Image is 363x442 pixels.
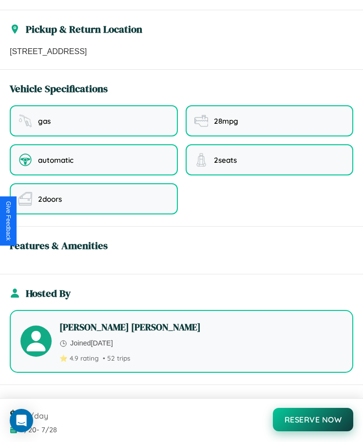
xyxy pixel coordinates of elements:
[194,114,208,128] img: fuel efficiency
[59,354,99,362] span: ⭐ 4.9 rating
[10,406,28,423] span: $ 70
[19,114,32,128] img: fuel type
[10,81,108,96] h3: Vehicle Specifications
[38,116,51,126] span: gas
[30,411,48,421] span: /day
[273,408,354,431] button: Reserve Now
[214,116,238,126] span: 28 mpg
[10,46,353,58] p: [STREET_ADDRESS]
[26,22,142,36] h3: Pickup & Return Location
[59,337,343,350] p: Joined [DATE]
[194,153,208,167] img: seating
[19,192,32,206] img: doors
[103,354,130,362] span: • 52 trips
[38,194,62,204] span: 2 doors
[214,155,237,165] span: 2 seats
[26,286,71,300] h3: Hosted By
[10,409,33,432] div: Open Intercom Messenger
[5,201,12,241] div: Give Feedback
[59,321,343,333] h4: [PERSON_NAME] [PERSON_NAME]
[10,238,108,252] h3: Features & Amenities
[20,425,57,434] span: 7 / 20 - 7 / 28
[38,155,74,165] span: automatic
